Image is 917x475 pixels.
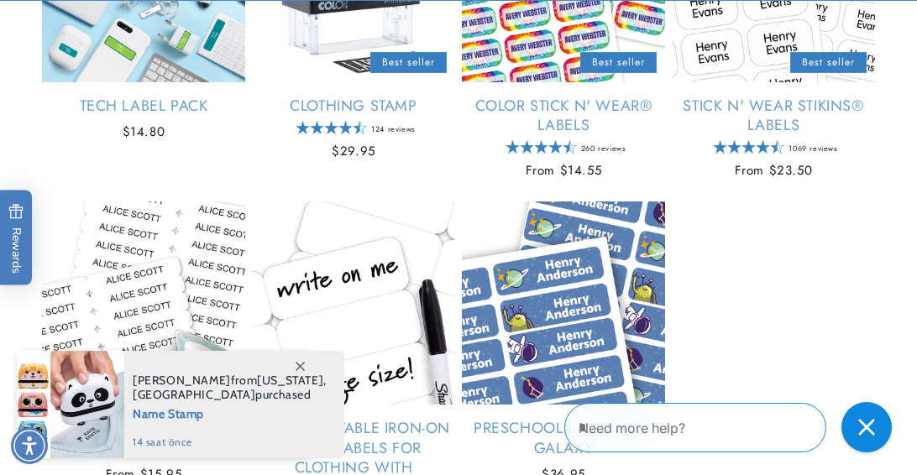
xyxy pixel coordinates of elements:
[133,373,231,388] span: [PERSON_NAME]
[133,435,327,450] span: 14 saat önce
[8,204,24,274] span: Rewards
[257,373,323,388] span: [US_STATE]
[11,427,48,464] div: Accessibility Menu
[462,419,665,458] a: Preschool Label Pack Galaxy
[133,387,255,402] span: [GEOGRAPHIC_DATA]
[462,97,665,136] a: Color Stick N' Wear® Labels
[133,402,327,423] span: Name Stamp
[133,373,327,402] span: from , purchased
[42,97,245,116] a: Tech Label Pack
[252,97,455,116] a: Clothing Stamp
[564,396,900,458] iframe: Gorgias Floating Chat
[672,97,875,136] a: Stick N' Wear Stikins® Labels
